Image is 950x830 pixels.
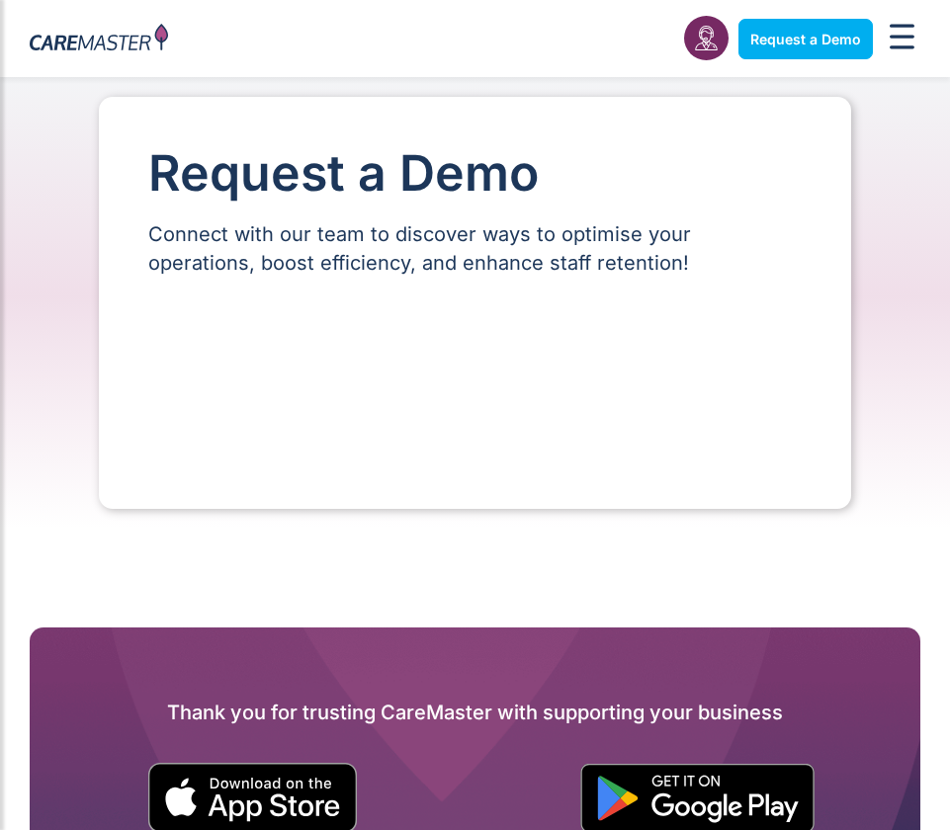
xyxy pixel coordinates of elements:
span: Request a Demo [750,31,861,47]
p: Connect with our team to discover ways to optimise your operations, boost efficiency, and enhance... [148,220,802,278]
iframe: Form 0 [148,311,802,459]
img: CareMaster Logo [30,24,168,54]
h1: Request a Demo [148,146,802,201]
h2: Thank you for trusting CareMaster with supporting your business [30,697,920,728]
div: Menu Toggle [883,18,920,60]
a: Request a Demo [738,19,873,59]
